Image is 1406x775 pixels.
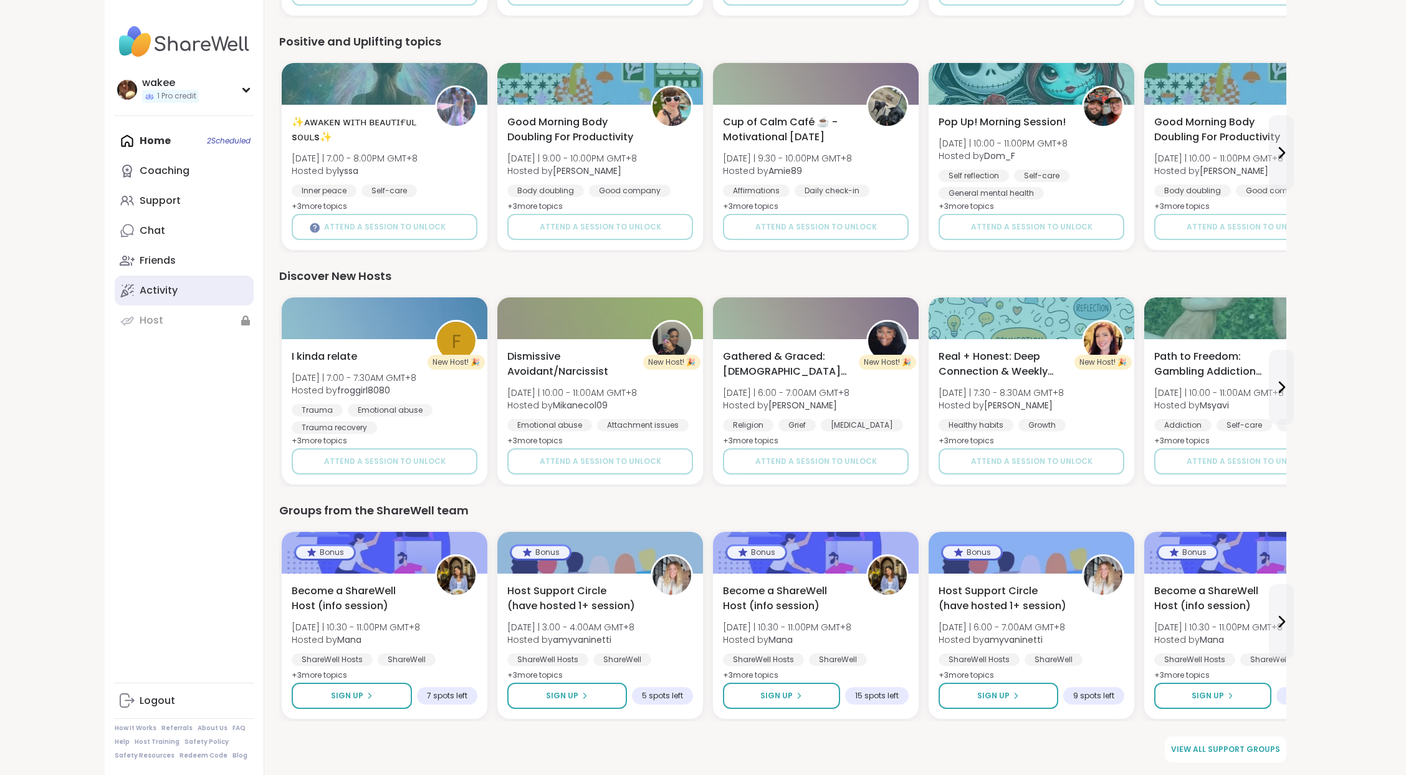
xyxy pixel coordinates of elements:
[1154,115,1284,145] span: Good Morning Body Doubling For Productivity
[723,387,849,399] span: [DATE] | 6:00 - 7:00AM GMT+8
[115,306,254,335] a: Host
[507,115,637,145] span: Good Morning Body Doubling For Productivity
[768,399,837,412] b: [PERSON_NAME]
[778,419,816,431] div: Grief
[507,448,693,474] button: Attend a session to unlock
[507,633,634,646] span: Hosted by
[723,653,804,666] div: ShareWell Hosts
[279,267,1286,285] div: Discover New Hosts
[939,419,1013,431] div: Healthy habits
[589,185,671,197] div: Good company
[292,448,477,474] button: Attend a session to unlock
[507,185,584,197] div: Body doubling
[1154,399,1284,412] span: Hosted by
[939,621,1065,633] span: [DATE] | 6:00 - 7:00AM GMT+8
[653,556,691,595] img: amyvaninetti
[943,546,1001,559] div: Bonus
[324,221,446,233] span: Attend a session to unlock
[1154,633,1283,646] span: Hosted by
[361,185,417,197] div: Self-care
[292,384,416,397] span: Hosted by
[507,683,627,709] button: Sign Up
[337,633,361,646] b: Mana
[140,224,165,238] div: Chat
[1154,152,1283,165] span: [DATE] | 10:00 - 11:00PM GMT+8
[855,691,899,701] span: 15 spots left
[1236,185,1318,197] div: Good company
[653,322,691,360] img: Mikanecol09
[292,621,420,633] span: [DATE] | 10:30 - 11:00PM GMT+8
[507,653,588,666] div: ShareWell Hosts
[939,150,1068,162] span: Hosted by
[1200,165,1268,177] b: [PERSON_NAME]
[1074,355,1132,370] div: New Host! 🎉
[142,76,199,90] div: wakee
[292,404,343,416] div: Trauma
[115,246,254,276] a: Friends
[1014,170,1069,182] div: Self-care
[642,691,683,701] span: 5 spots left
[437,87,476,126] img: lyssa
[337,165,358,177] b: lyssa
[1200,399,1229,412] b: Msyavi
[507,387,637,399] span: [DATE] | 10:00 - 11:00AM GMT+8
[115,686,254,716] a: Logout
[292,584,421,614] span: Become a ShareWell Host (info session)
[1154,165,1283,177] span: Hosted by
[507,621,634,633] span: [DATE] | 3:00 - 4:00AM GMT+8
[292,372,416,384] span: [DATE] | 7:00 - 7:30AM GMT+8
[984,633,1043,646] b: amyvaninetti
[939,399,1064,412] span: Hosted by
[723,448,909,474] button: Attend a session to unlock
[859,355,916,370] div: New Host! 🎉
[296,546,354,559] div: Bonus
[1154,621,1283,633] span: [DATE] | 10:30 - 11:00PM GMT+8
[140,694,175,708] div: Logout
[723,165,852,177] span: Hosted by
[452,327,461,356] span: f
[643,355,701,370] div: New Host! 🎉
[310,223,320,233] iframe: Spotlight
[232,724,246,733] a: FAQ
[279,502,1286,519] div: Groups from the ShareWell team
[184,738,229,746] a: Safety Policy
[939,584,1068,614] span: Host Support Circle (have hosted 1+ session)
[939,170,1009,182] div: Self reflection
[232,751,247,760] a: Blog
[427,691,467,701] span: 7 spots left
[553,633,611,646] b: amyvaninetti
[115,738,130,746] a: Help
[755,456,877,467] span: Attend a session to unlock
[179,751,227,760] a: Redeem Code
[597,419,689,431] div: Attachment issues
[507,399,637,412] span: Hosted by
[507,214,693,240] button: Attend a session to unlock
[868,87,907,126] img: Amie89
[428,355,485,370] div: New Host! 🎉
[723,419,773,431] div: Religion
[292,214,477,240] button: Attend a session to unlock
[507,349,637,379] span: Dismissive Avoidant/Narcissist
[760,690,793,701] span: Sign Up
[1154,683,1271,709] button: Sign Up
[546,690,578,701] span: Sign Up
[939,115,1066,130] span: Pop Up! Morning Session!
[292,421,377,434] div: Trauma recovery
[292,152,418,165] span: [DATE] | 7:00 - 8:00PM GMT+8
[723,115,853,145] span: Cup of Calm Café ☕️ - Motivational [DATE]
[723,185,790,197] div: Affirmations
[292,349,357,364] span: I kinda relate
[553,399,608,412] b: Mikanecol09
[279,33,1286,51] div: Positive and Uplifting topics
[1154,349,1284,379] span: Path to Freedom: Gambling Addiction support group
[1217,419,1272,431] div: Self-care
[1154,214,1340,240] button: Attend a session to unlock
[292,115,421,145] span: ✨ᴀᴡᴀᴋᴇɴ ᴡɪᴛʜ ʙᴇᴀᴜᴛɪғᴜʟ sᴏᴜʟs✨
[140,194,181,208] div: Support
[161,724,193,733] a: Referrals
[939,387,1064,399] span: [DATE] | 7:30 - 8:30AM GMT+8
[292,185,356,197] div: Inner peace
[1277,419,1324,431] div: Growth
[971,221,1093,233] span: Attend a session to unlock
[939,683,1058,709] button: Sign Up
